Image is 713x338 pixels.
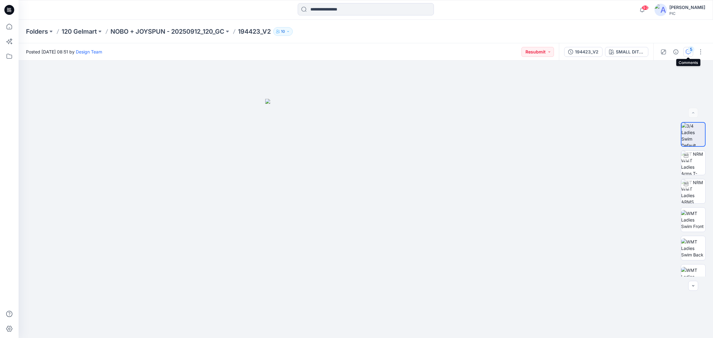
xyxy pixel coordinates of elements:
button: 10 [273,27,293,36]
img: TT NRM WMT Ladies Arms T-POSE [681,151,705,175]
div: 194423_V2 [575,49,598,55]
button: 5 [683,47,693,57]
div: 5 [688,46,694,53]
span: 93 [642,5,649,10]
img: 3/4 Ladies Swim Default [681,123,705,146]
div: [PERSON_NAME] [669,4,705,11]
img: WMT Ladies Swim Front [681,210,705,230]
p: 194423_V2 [238,27,271,36]
a: Folders [26,27,48,36]
span: Posted [DATE] 08:51 by [26,49,102,55]
a: Design Team [76,49,102,54]
img: eyJhbGciOiJIUzI1NiIsImtpZCI6IjAiLCJzbHQiOiJzZXMiLCJ0eXAiOiJKV1QifQ.eyJkYXRhIjp7InR5cGUiOiJzdG9yYW... [265,99,466,338]
div: PIC [669,11,705,16]
img: avatar [655,4,667,16]
button: SMALL DITSY V1_PLUM CANDY [605,47,648,57]
img: WMT Ladies Swim Back [681,239,705,258]
img: TT NRM WMT Ladies ARMS DOWN [681,179,705,203]
button: Details [671,47,681,57]
p: 10 [281,28,285,35]
img: WMT Ladies Swim Left [681,267,705,286]
a: 120 Gelmart [62,27,97,36]
button: 194423_V2 [564,47,603,57]
a: NOBO + JOYSPUN - 20250912_120_GC [110,27,224,36]
div: SMALL DITSY V1_PLUM CANDY [616,49,644,55]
